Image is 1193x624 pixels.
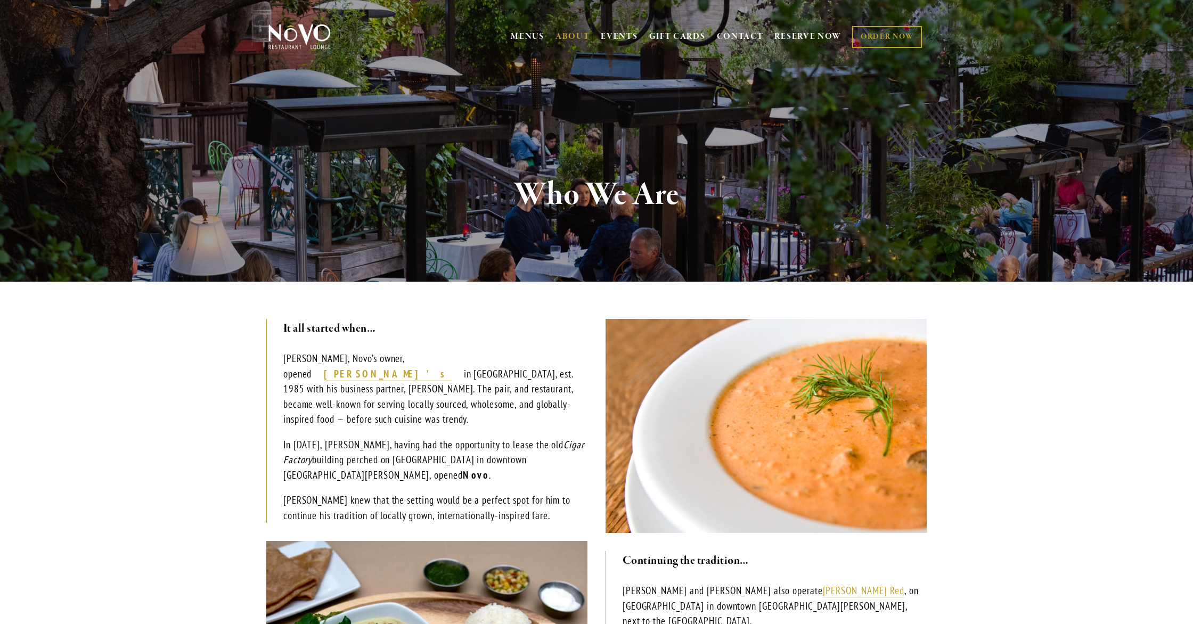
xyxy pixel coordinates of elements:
[283,492,587,523] p: [PERSON_NAME] knew that the setting would be a perfect spot for him to continue his tradition of ...
[511,31,544,42] a: MENUS
[606,319,927,533] img: Our famous Salmon Bisque - originally from Robin’s Restaurant in Cambria.
[555,31,590,42] a: ABOUT
[283,351,587,427] p: [PERSON_NAME], Novo’s owner, opened in [GEOGRAPHIC_DATA], est. 1985 with his business partner, [P...
[623,553,749,568] strong: Continuing the tradition…
[823,584,904,598] a: [PERSON_NAME] Red
[283,321,376,336] strong: It all started when…
[717,27,764,47] a: CONTACT
[649,27,706,47] a: GIFT CARDS
[266,23,333,50] img: Novo Restaurant &amp; Lounge
[601,31,638,42] a: EVENTS
[514,175,679,215] strong: Who We Are
[283,437,587,483] p: In [DATE], [PERSON_NAME], having had the opportunity to lease the old building perched on [GEOGRA...
[463,469,489,481] strong: Novo
[774,27,841,47] a: RESERVE NOW
[324,367,451,381] a: [PERSON_NAME]’s
[324,367,451,380] strong: [PERSON_NAME]’s
[852,26,922,48] a: ORDER NOW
